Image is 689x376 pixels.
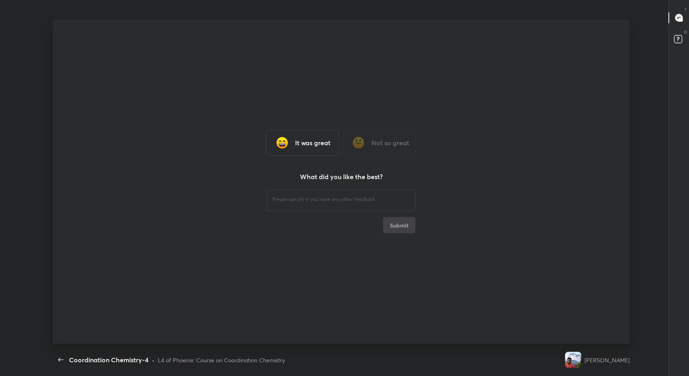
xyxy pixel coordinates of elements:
[69,355,149,365] div: Coordination Chemistry-4
[350,135,366,151] img: frowning_face_cmp.gif
[685,6,687,13] p: T
[565,352,581,368] img: 3c7343b40a974c3a81513695108721db.14372356_
[684,29,687,35] p: D
[584,356,630,364] div: [PERSON_NAME]
[300,172,383,182] h3: What did you like the best?
[158,356,285,364] div: L4 of Phoenix: Course on Coordination Chemistry
[152,356,155,364] div: •
[295,138,331,148] h3: It was great
[371,138,409,148] h3: Not so great
[274,135,290,151] img: grinning_face_with_smiling_eyes_cmp.gif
